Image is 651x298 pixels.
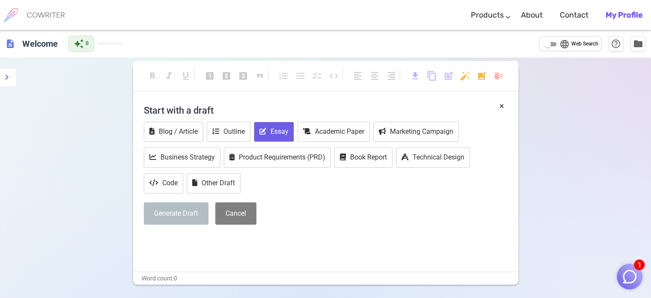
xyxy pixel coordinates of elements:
[181,71,191,81] span: format_underlined
[297,122,370,142] button: Academic Paper
[608,36,624,51] button: Help & Shortcuts
[606,3,642,28] a: My Profile
[254,122,294,142] button: Essay
[86,39,89,48] span: 0
[255,71,265,81] span: format_quote
[19,35,61,52] h6: Click to edit title
[621,268,638,285] img: Close chat
[630,36,646,51] button: Manage Documents
[353,71,363,81] span: format_align_left
[74,39,84,49] span: auto_awesome
[373,122,459,142] button: Marketing Campaign
[329,71,339,81] span: code
[369,71,380,81] span: format_align_center
[164,71,174,81] span: format_italic
[5,39,15,49] span: description
[224,147,331,168] button: Product Requirements (PRD)
[611,39,621,49] span: help_outline
[295,71,306,81] span: format_list_bulleted
[460,71,470,81] span: auto_fix_high
[443,71,454,81] span: post_add
[144,202,208,225] button: Generate Draft
[396,147,470,168] button: Technical Design
[559,39,570,49] span: language
[386,71,396,81] span: format_align_right
[634,259,645,270] span: 1
[144,122,203,142] button: Blog / Article
[633,39,643,49] span: folder
[521,3,543,28] a: About
[207,122,250,142] button: Outline
[334,147,392,168] button: Book Report
[427,71,437,81] span: content_copy
[238,71,248,81] span: looks_3
[279,71,289,81] span: format_list_numbered
[133,272,518,285] div: Word count: 0
[560,3,589,28] a: Contact
[493,71,504,81] span: delete_sweep
[617,264,642,289] button: 1
[606,10,642,20] b: My Profile
[499,100,504,112] button: ×
[221,71,232,81] span: looks_two
[477,71,487,81] span: add_photo_alternate
[410,71,420,81] span: download
[471,3,504,28] a: Products
[144,173,183,193] button: Code
[187,173,241,193] button: Other Draft
[147,71,158,81] span: format_bold
[144,147,220,168] button: Business Strategy
[205,71,215,81] span: looks_one
[312,71,322,81] span: checklist
[571,40,598,48] span: Web Search
[215,202,256,225] button: Cancel
[144,100,508,120] h4: Start with a draft
[27,11,65,19] h6: COWRITER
